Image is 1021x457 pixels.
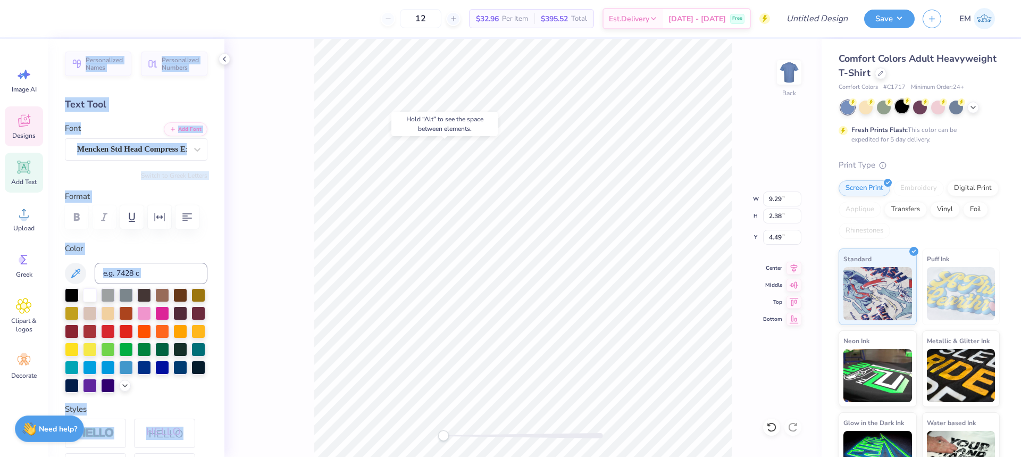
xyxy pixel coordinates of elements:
div: This color can be expedited for 5 day delivery. [851,125,982,144]
img: Standard [843,267,912,320]
span: $395.52 [541,13,568,24]
span: Personalized Names [86,56,125,71]
label: Styles [65,403,87,416]
img: Stroke [77,427,114,439]
span: Comfort Colors [839,83,878,92]
img: Metallic & Glitter Ink [927,349,995,402]
button: Personalized Names [65,52,131,76]
span: Est. Delivery [609,13,649,24]
span: Puff Ink [927,253,949,264]
span: Upload [13,224,35,232]
span: Minimum Order: 24 + [911,83,964,92]
div: Digital Print [947,180,999,196]
span: Standard [843,253,872,264]
button: Personalized Numbers [141,52,207,76]
a: EM [955,8,1000,29]
div: Text Tool [65,97,207,112]
div: Transfers [884,202,927,218]
div: Accessibility label [438,430,449,441]
span: Add Text [11,178,37,186]
div: Foil [963,202,988,218]
span: Metallic & Glitter Ink [927,335,990,346]
img: Emily Mcclelland [974,8,995,29]
img: Neon Ink [843,349,912,402]
span: Water based Ink [927,417,976,428]
span: [DATE] - [DATE] [668,13,726,24]
div: Rhinestones [839,223,890,239]
input: – – [400,9,441,28]
span: Free [732,15,742,22]
div: Screen Print [839,180,890,196]
span: Comfort Colors Adult Heavyweight T-Shirt [839,52,997,79]
div: Applique [839,202,881,218]
div: Vinyl [930,202,960,218]
span: $32.96 [476,13,499,24]
span: Middle [763,281,782,289]
span: Decorate [11,371,37,380]
span: Per Item [502,13,528,24]
img: Puff Ink [927,267,995,320]
span: Image AI [12,85,37,94]
span: Designs [12,131,36,140]
button: Switch to Greek Letters [141,171,207,180]
label: Font [65,122,81,135]
div: Embroidery [893,180,944,196]
label: Color [65,243,207,255]
span: Total [571,13,587,24]
div: Print Type [839,159,1000,171]
span: Greek [16,270,32,279]
strong: Fresh Prints Flash: [851,126,908,134]
button: Save [864,10,915,28]
span: Top [763,298,782,306]
span: Bottom [763,315,782,323]
span: EM [959,13,971,25]
span: Glow in the Dark Ink [843,417,904,428]
span: Personalized Numbers [162,56,201,71]
span: # C1717 [883,83,906,92]
span: Neon Ink [843,335,869,346]
div: Back [782,88,796,98]
img: Shadow [146,427,183,440]
strong: Need help? [39,424,77,434]
label: Format [65,190,207,203]
img: Back [779,62,800,83]
div: Hold “Alt” to see the space between elements. [391,112,498,136]
input: Untitled Design [778,8,856,29]
button: Add Font [164,122,207,136]
span: Clipart & logos [6,317,41,334]
span: Center [763,264,782,272]
input: e.g. 7428 c [95,263,207,284]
